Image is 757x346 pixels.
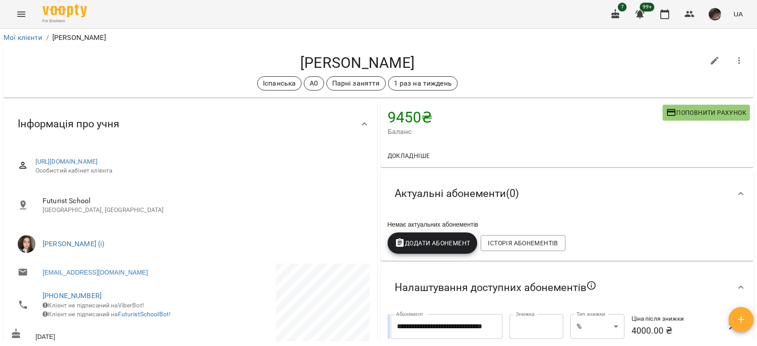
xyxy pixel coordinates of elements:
img: Грицюк Анна Андріївна (і) [18,235,35,253]
img: 297f12a5ee7ab206987b53a38ee76f7e.jpg [709,8,721,20]
button: Menu [11,4,32,25]
span: Додати Абонемент [395,238,471,248]
span: Налаштування доступних абонементів [395,280,597,295]
span: 7 [618,3,627,12]
nav: breadcrumb [4,32,753,43]
h6: 4000.00 ₴ [631,324,716,338]
p: А0 [310,78,318,89]
span: Історія абонементів [488,238,558,248]
a: [PHONE_NUMBER] [43,291,102,300]
div: 1 раз на тиждень [388,76,458,90]
button: Додати Абонемент [388,232,478,254]
span: Futurist School [43,196,363,206]
img: Voopty Logo [43,4,87,17]
li: / [46,32,49,43]
p: 1 раз на тиждень [394,78,452,89]
span: Поповнити рахунок [666,107,746,118]
button: Поповнити рахунок [663,105,750,121]
a: [URL][DOMAIN_NAME] [35,158,98,165]
p: [GEOGRAPHIC_DATA], [GEOGRAPHIC_DATA] [43,206,363,215]
span: Докладніше [388,150,430,161]
div: [DATE] [9,326,190,343]
p: Іспанська [263,78,296,89]
p: Парні заняття [332,78,380,89]
span: Клієнт не підписаний на ! [43,311,171,318]
a: FuturistSchoolBot [118,311,169,318]
span: Інформація про учня [18,117,119,131]
span: Актуальні абонементи ( 0 ) [395,187,519,201]
span: Особистий кабінет клієнта [35,166,363,175]
svg: Якщо не обрано жодного, клієнт зможе побачити всі публічні абонементи [586,280,597,291]
span: Клієнт не підписаний на ViberBot! [43,302,144,309]
a: [EMAIL_ADDRESS][DOMAIN_NAME] [43,268,148,277]
div: Парні заняття [326,76,386,90]
h6: Ціна після знижки [631,314,716,324]
span: For Business [43,18,87,24]
div: Налаштування доступних абонементів [380,264,754,311]
div: % [570,314,624,339]
button: Докладніше [384,148,434,164]
div: Актуальні абонементи(0) [380,171,754,216]
button: UA [730,6,746,22]
p: [PERSON_NAME] [52,32,106,43]
a: [PERSON_NAME] (і) [43,240,105,248]
div: А0 [304,76,324,90]
button: Історія абонементів [481,235,565,251]
span: 99+ [640,3,655,12]
div: Немає актуальних абонементів [386,218,749,231]
div: Іспанська [257,76,302,90]
a: Мої клієнти [4,33,43,42]
div: Інформація про учня [4,101,377,147]
h4: 9450 ₴ [388,108,663,126]
span: Баланс [388,126,663,137]
h4: [PERSON_NAME] [11,54,704,72]
span: UA [733,9,743,19]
